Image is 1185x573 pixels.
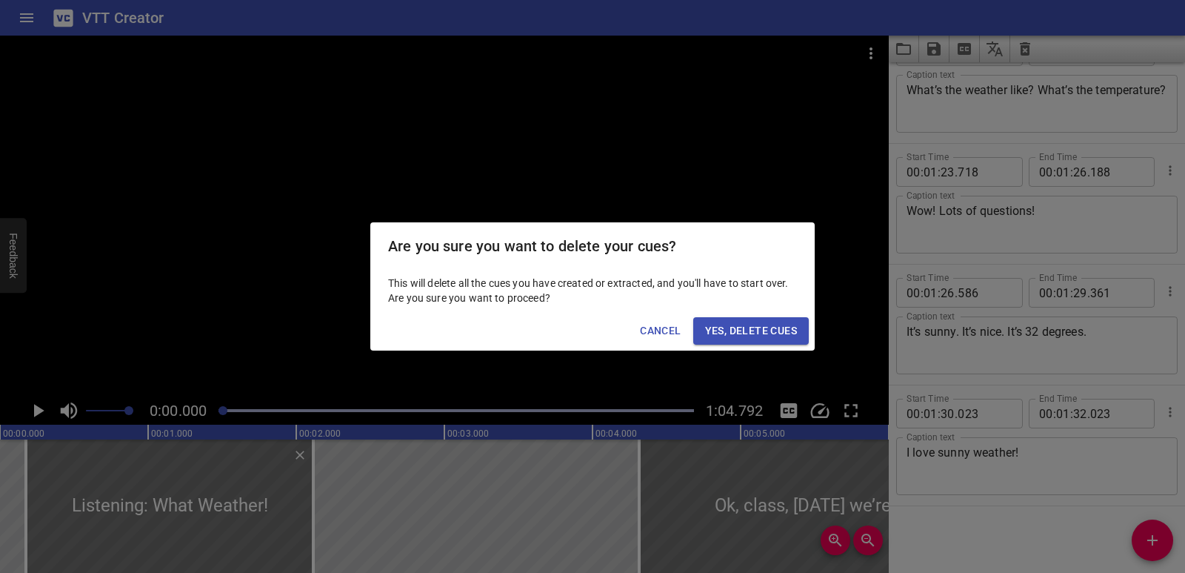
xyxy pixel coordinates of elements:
[705,322,797,340] span: Yes, Delete Cues
[693,317,809,345] button: Yes, Delete Cues
[640,322,681,340] span: Cancel
[634,317,687,345] button: Cancel
[388,234,797,258] h2: Are you sure you want to delete your cues?
[370,270,815,311] div: This will delete all the cues you have created or extracted, and you'll have to start over. Are y...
